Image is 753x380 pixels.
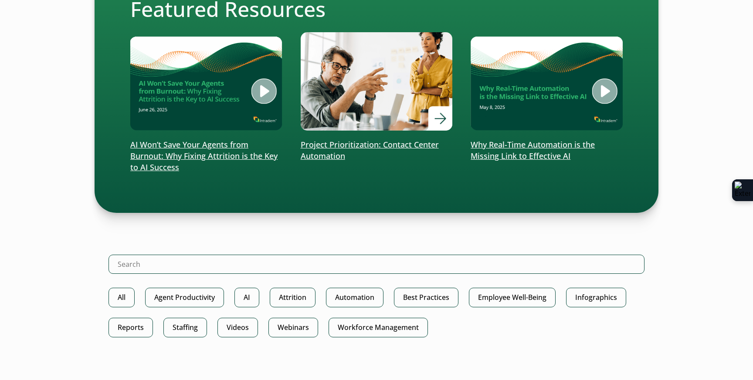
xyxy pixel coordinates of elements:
form: Search Intradiem [109,255,644,288]
a: Webinars [268,318,318,337]
a: Videos [217,318,258,337]
a: Project Prioritization: Contact Center Automation [301,32,453,162]
a: Infographics [566,288,626,307]
a: Reports [109,318,153,337]
a: AI Won’t Save Your Agents from Burnout: Why Fixing Attrition is the Key to AI Success [130,32,282,173]
a: Why Real-Time Automation is the Missing Link to Effective AI [471,32,623,162]
p: AI Won’t Save Your Agents from Burnout: Why Fixing Attrition is the Key to AI Success [130,139,282,173]
a: Workforce Management [329,318,428,337]
a: AI [234,288,259,307]
img: Extension Icon [735,182,750,199]
p: Why Real-Time Automation is the Missing Link to Effective AI [471,139,623,162]
input: Search [109,255,644,274]
a: Employee Well-Being [469,288,556,307]
a: All [109,288,135,307]
a: Staffing [163,318,207,337]
a: Automation [326,288,383,307]
p: Project Prioritization: Contact Center Automation [301,139,453,162]
a: Attrition [270,288,315,307]
a: Agent Productivity [145,288,224,307]
a: Best Practices [394,288,458,307]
